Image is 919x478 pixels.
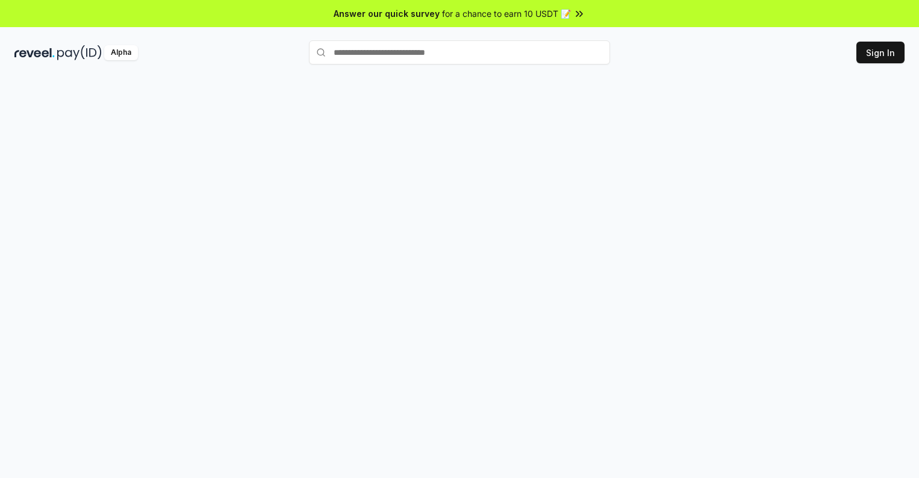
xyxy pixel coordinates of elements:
[14,45,55,60] img: reveel_dark
[856,42,905,63] button: Sign In
[104,45,138,60] div: Alpha
[334,7,440,20] span: Answer our quick survey
[442,7,571,20] span: for a chance to earn 10 USDT 📝
[57,45,102,60] img: pay_id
